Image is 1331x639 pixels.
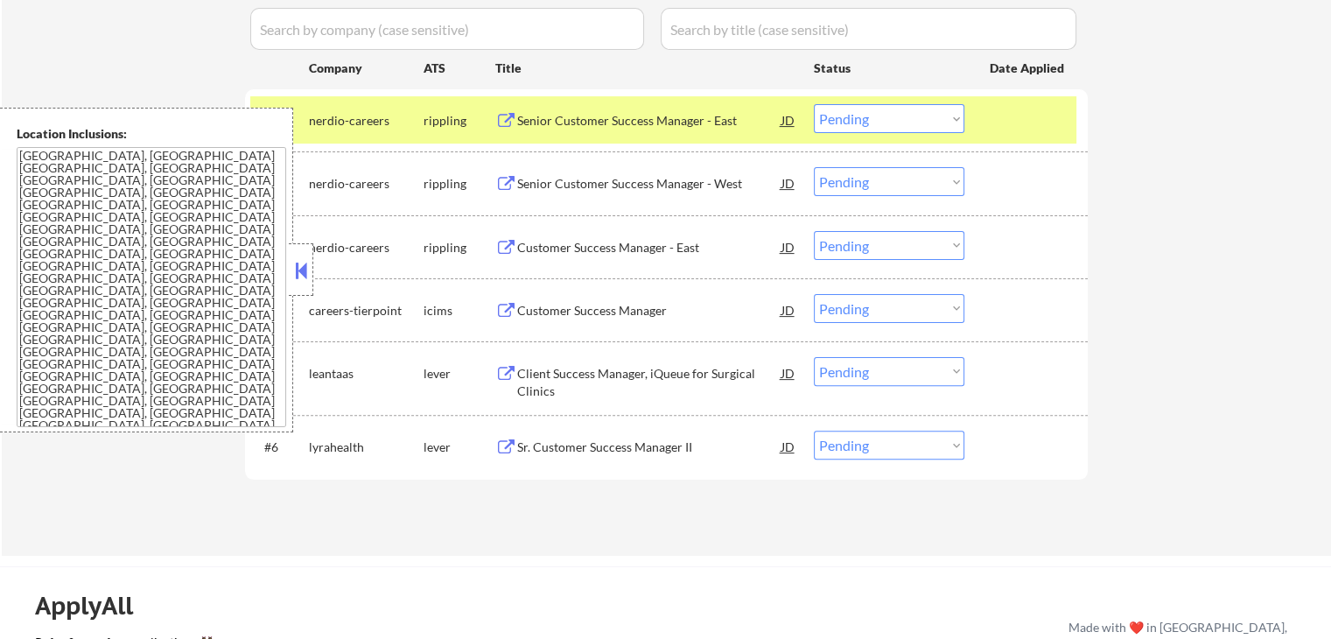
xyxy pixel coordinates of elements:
div: ApplyAll [35,591,153,621]
div: JD [780,294,797,326]
div: Client Success Manager, iQueue for Surgical Clinics [517,365,781,399]
div: careers-tierpoint [309,302,424,319]
div: rippling [424,112,495,130]
div: JD [780,431,797,462]
div: lever [424,365,495,383]
div: nerdio-careers [309,112,424,130]
div: leantaas [309,365,424,383]
input: Search by title (case sensitive) [661,8,1076,50]
div: JD [780,357,797,389]
div: lyrahealth [309,439,424,456]
div: JD [780,167,797,199]
div: rippling [424,239,495,256]
div: icims [424,302,495,319]
div: Customer Success Manager - East [517,239,781,256]
input: Search by company (case sensitive) [250,8,644,50]
div: Senior Customer Success Manager - East [517,112,781,130]
div: Title [495,60,797,77]
div: Company [309,60,424,77]
div: Senior Customer Success Manager - West [517,175,781,193]
div: JD [780,231,797,263]
div: Status [814,52,964,83]
div: JD [780,104,797,136]
div: Date Applied [990,60,1067,77]
div: lever [424,439,495,456]
div: rippling [424,175,495,193]
div: nerdio-careers [309,239,424,256]
div: Location Inclusions: [17,125,286,143]
div: nerdio-careers [309,175,424,193]
div: #6 [264,439,295,456]
div: Sr. Customer Success Manager II [517,439,781,456]
div: Customer Success Manager [517,302,781,319]
div: ATS [424,60,495,77]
